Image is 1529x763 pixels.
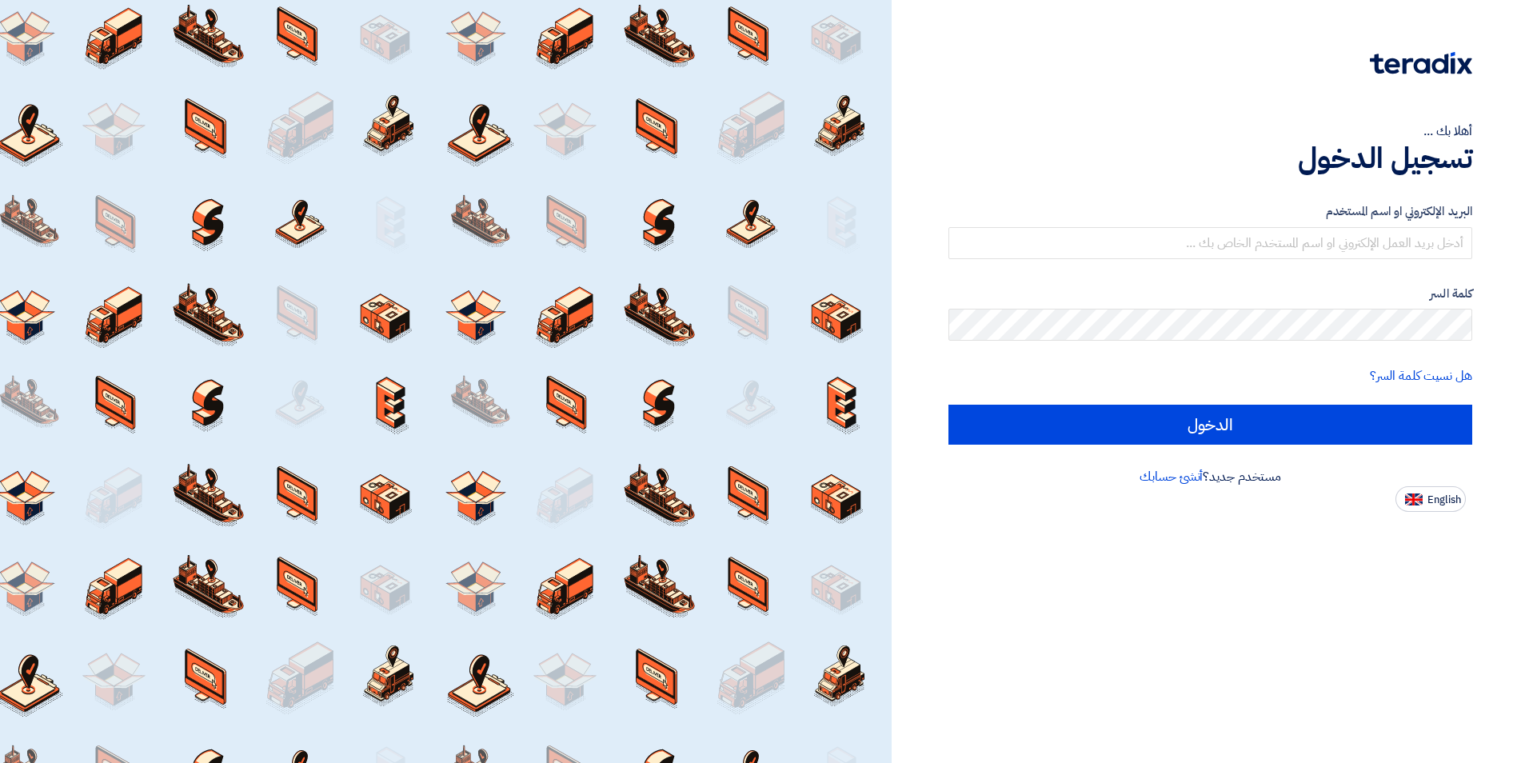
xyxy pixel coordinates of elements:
input: الدخول [948,405,1472,445]
label: البريد الإلكتروني او اسم المستخدم [948,202,1472,221]
img: Teradix logo [1370,52,1472,74]
div: مستخدم جديد؟ [948,467,1472,486]
span: English [1427,494,1461,505]
img: en-US.png [1405,493,1423,505]
div: أهلا بك ... [948,122,1472,141]
a: هل نسيت كلمة السر؟ [1370,366,1472,385]
a: أنشئ حسابك [1140,467,1203,486]
h1: تسجيل الدخول [948,141,1472,176]
input: أدخل بريد العمل الإلكتروني او اسم المستخدم الخاص بك ... [948,227,1472,259]
button: English [1395,486,1466,512]
label: كلمة السر [948,285,1472,303]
